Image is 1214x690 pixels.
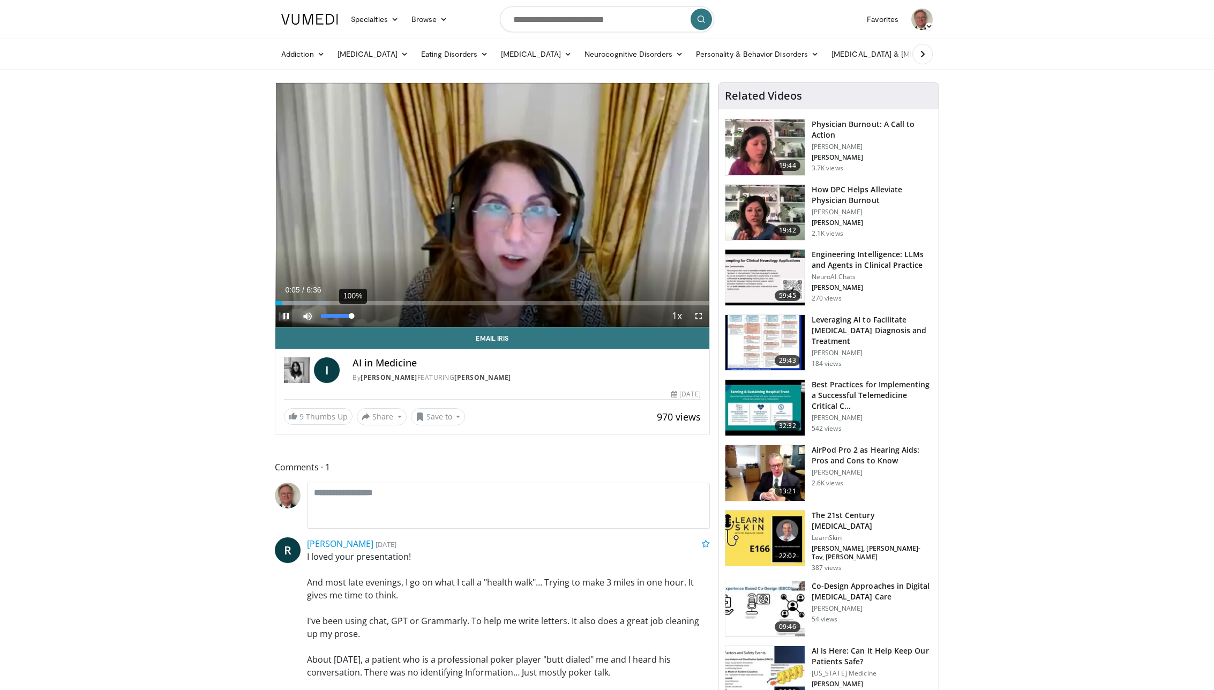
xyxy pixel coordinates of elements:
span: 22:02 [775,551,800,561]
p: NeuroAI.Chats [812,273,932,281]
img: Dr. Iris Gorfinkel [284,357,310,383]
a: Favorites [860,9,905,30]
img: b12dae1b-5470-4178-b022-d9bdaad706a6.150x105_q85_crop-smart_upscale.jpg [725,380,805,436]
p: 2.1K views [812,229,843,238]
small: [DATE] [376,539,396,549]
a: 32:32 Best Practices for Implementing a Successful Telemedicine Critical C… [PERSON_NAME] 542 views [725,379,932,436]
span: 29:43 [775,355,800,366]
div: Progress Bar [275,301,709,305]
p: 2.6K views [812,479,843,487]
a: 19:44 Physician Burnout: A Call to Action [PERSON_NAME] [PERSON_NAME] 3.7K views [725,119,932,176]
a: 9 Thumbs Up [284,408,353,425]
h3: AirPod Pro 2 as Hearing Aids: Pros and Cons to Know [812,445,932,466]
span: 13:21 [775,486,800,497]
p: 184 views [812,359,842,368]
h3: How DPC Helps Alleviate Physician Burnout [812,184,932,206]
p: 3.7K views [812,164,843,172]
img: Avatar [911,9,933,30]
a: [PERSON_NAME] [307,538,373,550]
button: Save to [411,408,466,425]
a: 09:46 Co-Design Approaches in Digital [MEDICAL_DATA] Care [PERSON_NAME] 54 views [725,581,932,637]
p: [PERSON_NAME] [812,604,932,613]
button: Fullscreen [688,305,709,327]
h3: Co-Design Approaches in Digital [MEDICAL_DATA] Care [812,581,932,602]
p: [PERSON_NAME] [812,219,932,227]
p: LearnSkin [812,534,932,542]
p: 542 views [812,424,842,433]
span: 59:45 [775,290,800,301]
a: Neurocognitive Disorders [578,43,690,65]
p: [PERSON_NAME] [812,208,932,216]
video-js: Video Player [275,83,709,327]
a: I [314,357,340,383]
a: R [275,537,301,563]
a: Browse [405,9,454,30]
span: 19:44 [775,160,800,171]
span: 32:32 [775,421,800,431]
h3: The 21st Century [MEDICAL_DATA] [812,510,932,531]
a: [MEDICAL_DATA] & [MEDICAL_DATA] [825,43,978,65]
span: 9 [299,411,304,422]
div: [DATE] [671,389,700,399]
a: [PERSON_NAME] [454,373,511,382]
img: Avatar [275,483,301,508]
input: Search topics, interventions [500,6,714,32]
a: Email Iris [275,327,709,349]
h4: Related Videos [725,89,802,102]
img: eff7de8f-077c-4608-80ca-f678e94f3178.150x105_q85_crop-smart_upscale.jpg [725,581,805,637]
p: 270 views [812,294,842,303]
img: 25431246-1269-42a8-a8a5-913a9f51cb16.150x105_q85_crop-smart_upscale.jpg [725,511,805,566]
a: 59:45 Engineering Intelligence: LLMs and Agents in Clinical Practice NeuroAI.Chats [PERSON_NAME] ... [725,249,932,306]
img: ae962841-479a-4fc3-abd9-1af602e5c29c.150x105_q85_crop-smart_upscale.jpg [725,119,805,175]
a: [PERSON_NAME] [361,373,417,382]
img: 8c03ed1f-ed96-42cb-9200-2a88a5e9b9ab.150x105_q85_crop-smart_upscale.jpg [725,185,805,241]
p: [PERSON_NAME], [PERSON_NAME]-Tov, [PERSON_NAME] [812,544,932,561]
h3: Best Practices for Implementing a Successful Telemedicine Critical C… [812,379,932,411]
span: / [302,286,304,294]
p: [US_STATE] Medicine [812,669,932,678]
img: VuMedi Logo [281,14,338,25]
button: Playback Rate [666,305,688,327]
button: Share [357,408,407,425]
p: [PERSON_NAME] [812,349,932,357]
span: 19:42 [775,225,800,236]
div: By FEATURING [353,373,701,382]
a: Personality & Behavior Disorders [690,43,825,65]
img: a028b2ed-2799-4348-b6b4-733b0fc51b04.150x105_q85_crop-smart_upscale.jpg [725,315,805,371]
span: 970 views [657,410,701,423]
p: [PERSON_NAME] [812,468,932,477]
a: [MEDICAL_DATA] [331,43,415,65]
img: ea6b8c10-7800-4812-b957-8d44f0be21f9.150x105_q85_crop-smart_upscale.jpg [725,250,805,305]
h3: AI is Here: Can it Help Keep Our Patients Safe? [812,646,932,667]
button: Pause [275,305,297,327]
p: 387 views [812,564,842,572]
p: [PERSON_NAME] [812,283,932,292]
h3: Engineering Intelligence: LLMs and Agents in Clinical Practice [812,249,932,271]
img: a78774a7-53a7-4b08-bcf0-1e3aa9dc638f.150x105_q85_crop-smart_upscale.jpg [725,445,805,501]
h3: Physician Burnout: A Call to Action [812,119,932,140]
h3: Leveraging AI to Facilitate [MEDICAL_DATA] Diagnosis and Treatment [812,314,932,347]
button: Mute [297,305,318,327]
p: [PERSON_NAME] [812,153,932,162]
a: 22:02 The 21st Century [MEDICAL_DATA] LearnSkin [PERSON_NAME], [PERSON_NAME]-Tov, [PERSON_NAME] 3... [725,510,932,572]
span: 0:05 [285,286,299,294]
h4: AI in Medicine [353,357,701,369]
span: 09:46 [775,621,800,632]
p: [PERSON_NAME] [812,680,932,688]
a: 29:43 Leveraging AI to Facilitate [MEDICAL_DATA] Diagnosis and Treatment [PERSON_NAME] 184 views [725,314,932,371]
p: 54 views [812,615,838,624]
p: [PERSON_NAME] [812,414,932,422]
a: Eating Disorders [415,43,494,65]
a: Specialties [344,9,405,30]
a: Addiction [275,43,331,65]
div: Volume Level [321,314,351,318]
a: 19:42 How DPC Helps Alleviate Physician Burnout [PERSON_NAME] [PERSON_NAME] 2.1K views [725,184,932,241]
span: Comments 1 [275,460,710,474]
a: 13:21 AirPod Pro 2 as Hearing Aids: Pros and Cons to Know [PERSON_NAME] 2.6K views [725,445,932,501]
a: [MEDICAL_DATA] [494,43,578,65]
span: 6:36 [306,286,321,294]
p: [PERSON_NAME] [812,142,932,151]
